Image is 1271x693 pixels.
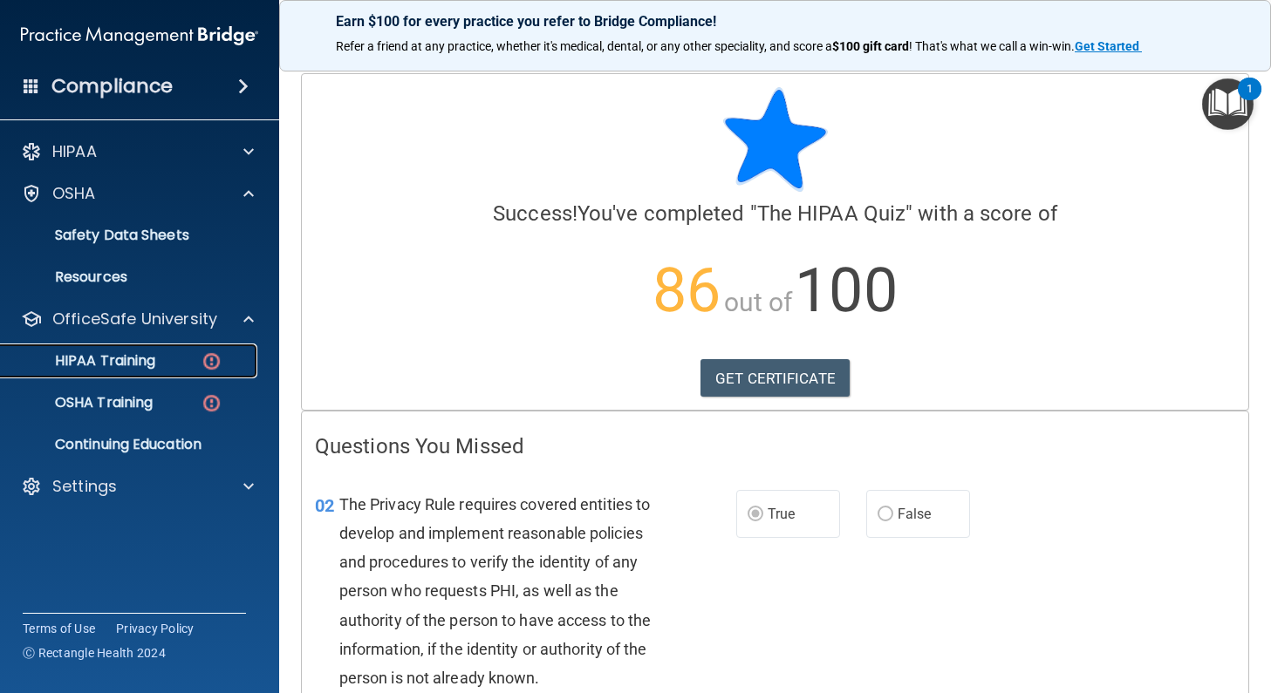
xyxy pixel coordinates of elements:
span: The Privacy Rule requires covered entities to develop and implement reasonable policies and proce... [339,495,652,687]
a: OSHA [21,183,254,204]
span: 02 [315,495,334,516]
h4: You've completed " " with a score of [315,202,1235,225]
span: The HIPAA Quiz [757,201,905,226]
p: OSHA Training [11,394,153,411]
p: HIPAA [52,141,97,162]
a: Get Started [1075,39,1142,53]
p: Earn $100 for every practice you refer to Bridge Compliance! [336,13,1214,30]
a: GET CERTIFICATE [700,359,850,397]
p: Continuing Education [11,436,249,453]
span: 86 [653,255,721,326]
h4: Questions You Missed [315,435,1235,458]
h4: Compliance [51,74,173,99]
strong: $100 gift card [832,39,909,53]
span: Refer a friend at any practice, whether it's medical, dental, or any other speciality, and score a [336,39,832,53]
a: OfficeSafe University [21,309,254,330]
a: Settings [21,476,254,497]
strong: Get Started [1075,39,1139,53]
a: Terms of Use [23,620,95,637]
p: HIPAA Training [11,352,155,370]
img: blue-star-rounded.9d042014.png [723,87,828,192]
div: 1 [1247,89,1253,112]
p: Resources [11,268,249,286]
p: OSHA [52,183,96,204]
span: False [898,506,932,522]
img: danger-circle.6113f641.png [201,392,222,414]
p: Safety Data Sheets [11,227,249,244]
span: 100 [795,255,897,326]
span: out of [724,287,793,317]
span: Ⓒ Rectangle Health 2024 [23,644,166,662]
input: False [878,508,893,521]
a: Privacy Policy [116,620,195,637]
span: True [768,506,795,522]
span: Success! [493,201,577,226]
p: Settings [52,476,117,497]
a: HIPAA [21,141,254,162]
img: PMB logo [21,18,258,53]
p: OfficeSafe University [52,309,217,330]
span: ! That's what we call a win-win. [909,39,1075,53]
button: Open Resource Center, 1 new notification [1202,78,1254,130]
input: True [748,508,763,521]
img: danger-circle.6113f641.png [201,350,222,372]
